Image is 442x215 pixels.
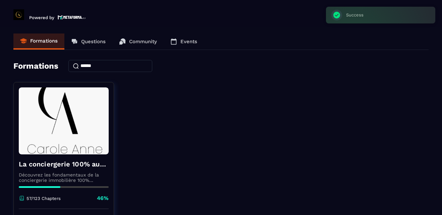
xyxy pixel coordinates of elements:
img: logo [58,14,86,20]
img: formation-background [19,87,109,154]
p: Community [129,39,157,45]
p: Events [180,39,197,45]
img: logo-branding [13,9,24,20]
p: Questions [81,39,106,45]
h4: La conciergerie 100% automatisée [19,159,109,169]
p: Powered by [29,15,54,20]
p: 57/123 Chapters [26,196,61,201]
a: Community [112,33,164,50]
p: 46% [97,195,109,202]
p: Formations [30,38,58,44]
a: Events [164,33,204,50]
a: Questions [64,33,112,50]
p: Découvrez les fondamentaux de la conciergerie immobilière 100% automatisée. Cette formation est c... [19,172,109,183]
h4: Formations [13,61,58,71]
a: Formations [13,33,64,50]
